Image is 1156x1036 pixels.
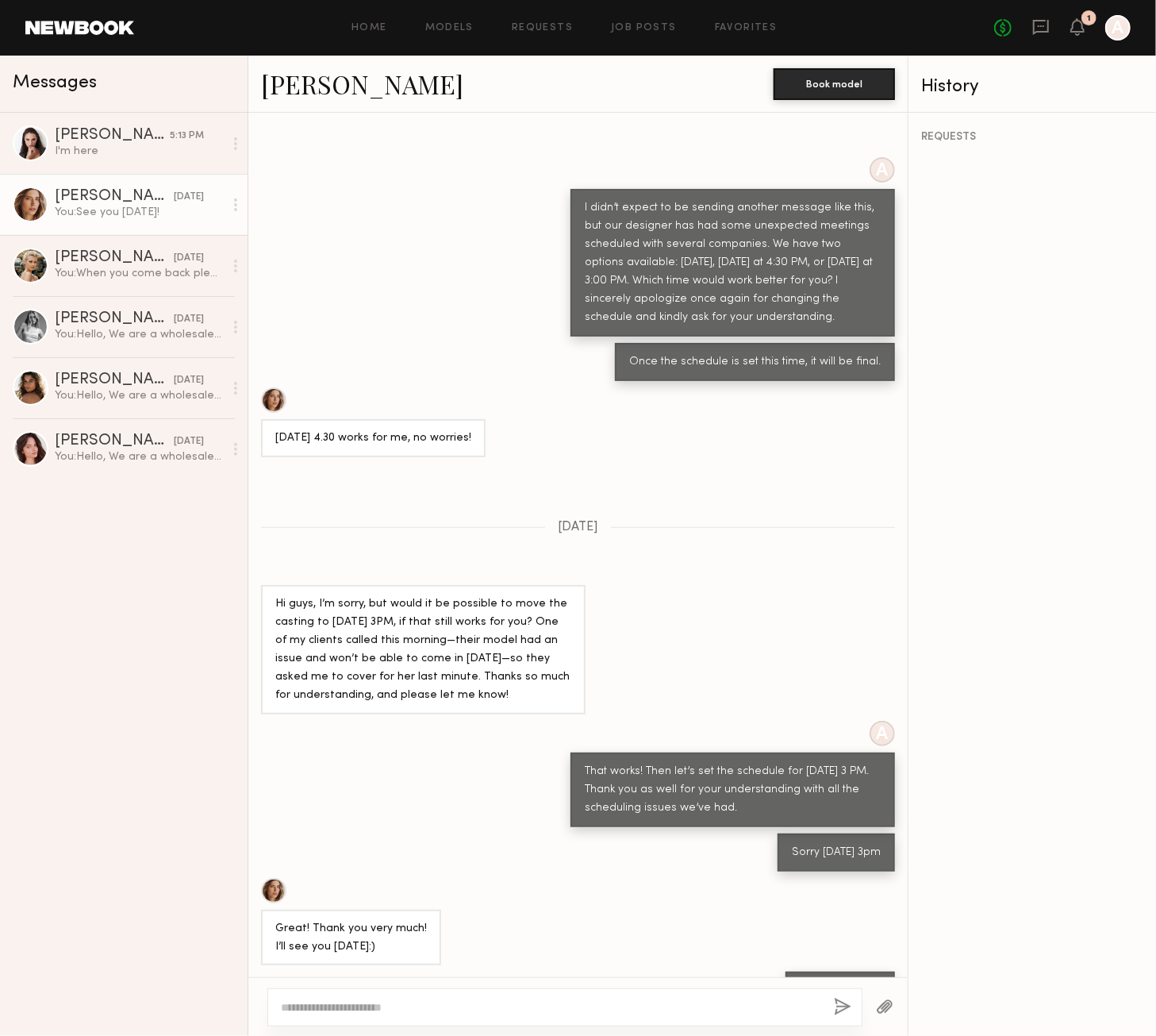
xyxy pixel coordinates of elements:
[774,68,895,100] button: Book model
[351,23,387,33] a: Home
[512,23,573,33] a: Requests
[275,920,427,957] div: Great! Thank you very much! I’ll see you [DATE]:)
[774,76,895,90] a: Book model
[55,266,224,281] div: You: When you come back please send us a message to us after that let's make a schedule for casti...
[921,132,1143,143] div: REQUESTS
[55,128,170,144] div: [PERSON_NAME]
[174,373,204,388] div: [DATE]
[13,74,97,92] span: Messages
[174,434,204,449] div: [DATE]
[611,23,677,33] a: Job Posts
[921,78,1143,96] div: History
[55,250,174,266] div: [PERSON_NAME]
[174,251,204,266] div: [DATE]
[55,205,224,220] div: You: See you [DATE]!
[55,433,174,449] div: [PERSON_NAME]
[275,429,471,448] div: [DATE] 4.30 works for me, no worries!
[585,763,881,818] div: That works! Then let’s set the schedule for [DATE] 3 PM. Thank you as well for your understanding...
[55,372,174,388] div: [PERSON_NAME]
[1087,14,1091,23] div: 1
[55,189,174,205] div: [PERSON_NAME]
[629,353,881,372] div: Once the schedule is set this time, it will be final.
[55,449,224,464] div: You: Hello, We are a wholesale company that designs and sells women’s apparel. We are currently l...
[715,23,778,33] a: Favorites
[792,844,881,862] div: Sorry [DATE] 3pm
[170,129,204,144] div: 5:13 PM
[174,190,204,205] div: [DATE]
[55,388,224,403] div: You: Hello, We are a wholesale company that designs and sells women’s apparel. We are currently l...
[55,144,224,159] div: I'm here
[585,199,881,327] div: I didn’t expect to be sending another message like this, but our designer has had some unexpected...
[1105,15,1131,40] a: A
[275,595,571,705] div: Hi guys, I’m sorry, but would it be possible to move the casting to [DATE] 3PM, if that still wor...
[425,23,474,33] a: Models
[55,311,174,327] div: [PERSON_NAME]
[174,312,204,327] div: [DATE]
[55,327,224,342] div: You: Hello, We are a wholesale company that designs and sells women’s apparel. We are currently l...
[261,67,463,101] a: [PERSON_NAME]
[558,521,598,534] span: [DATE]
